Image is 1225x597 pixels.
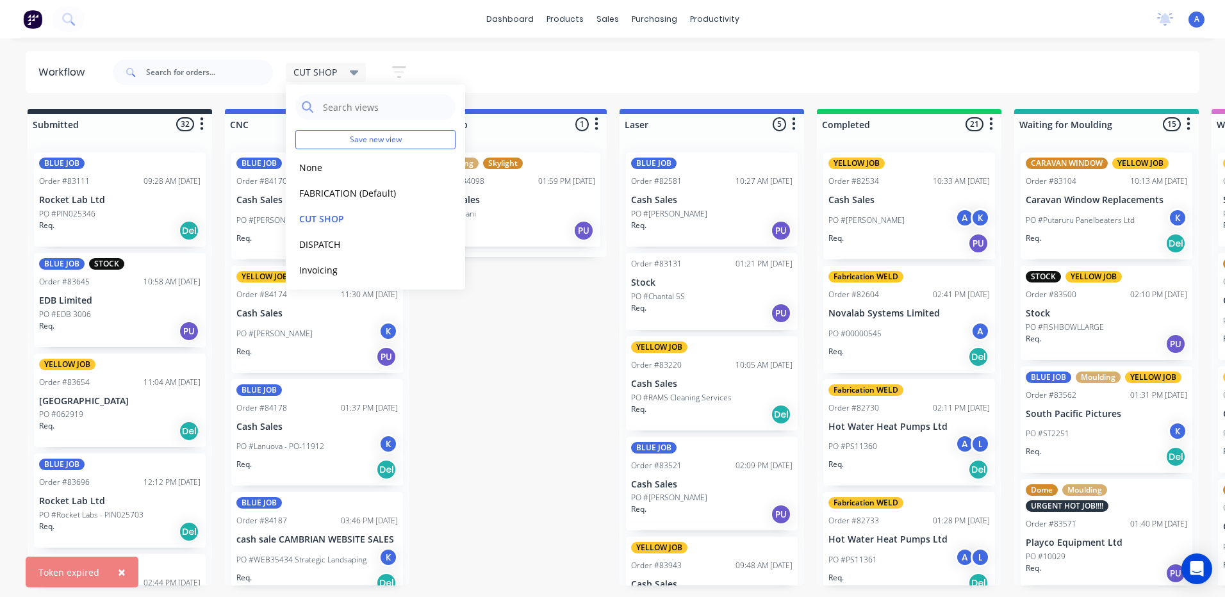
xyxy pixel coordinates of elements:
[179,321,199,341] div: PU
[631,341,687,353] div: YELLOW JOB
[1026,551,1065,562] p: PO #10029
[626,253,798,330] div: Order #8313101:21 PM [DATE]StockPO #Chantal 5SReq.PU
[631,220,646,231] p: Req.
[236,176,287,187] div: Order #84170
[933,289,990,300] div: 02:41 PM [DATE]
[968,459,989,480] div: Del
[626,336,798,430] div: YELLOW JOBOrder #8322010:05 AM [DATE]Cash SalesPO #RAMS Cleaning ServicesReq.Del
[295,211,432,226] button: CUT SHOP
[828,328,882,339] p: PO #00000545
[39,295,201,306] p: EDB Limited
[631,208,707,220] p: PO #[PERSON_NAME]
[1112,158,1169,169] div: YELLOW JOB
[295,237,432,252] button: DISPATCH
[540,10,590,29] div: products
[118,563,126,581] span: ×
[1026,428,1069,439] p: PO #ST2251
[631,176,682,187] div: Order #82581
[480,10,540,29] a: dashboard
[631,392,732,404] p: PO #RAMS Cleaning Services
[376,347,397,367] div: PU
[39,521,54,532] p: Req.
[39,509,144,521] p: PO #Rocket Labs - PIN025703
[34,152,206,247] div: BLUE JOBOrder #8311109:28 AM [DATE]Rocket Lab LtdPO #PIN025346Req.Del
[955,208,974,227] div: A
[771,220,791,241] div: PU
[236,534,398,545] p: cash sale CAMBRIAN WEBSITE SALES
[39,459,85,470] div: BLUE JOB
[828,308,990,319] p: Novalab Systems Limited
[295,186,432,200] button: FABRICATION (Default)
[631,404,646,415] p: Req.
[828,384,903,396] div: Fabrication WELD
[483,158,523,169] div: Skylight
[968,573,989,593] div: Del
[1168,208,1187,227] div: K
[236,497,282,509] div: BLUE JOB
[736,359,793,371] div: 10:05 AM [DATE]
[828,554,877,566] p: PO #PS11361
[1026,195,1187,206] p: Caravan Window Replacements
[1026,409,1187,420] p: South Pacific Pictures
[39,158,85,169] div: BLUE JOB
[39,309,91,320] p: PO #EDB 3006
[179,521,199,542] div: Del
[295,263,432,277] button: Invoicing
[236,271,293,282] div: YELLOW JOB
[295,160,432,175] button: None
[1165,446,1186,467] div: Del
[1125,372,1181,383] div: YELLOW JOB
[379,548,398,567] div: K
[828,459,844,470] p: Req.
[631,258,682,270] div: Order #83131
[828,346,844,357] p: Req.
[39,276,90,288] div: Order #83645
[146,60,273,85] input: Search for orders...
[1076,372,1121,383] div: Moulding
[144,377,201,388] div: 11:04 AM [DATE]
[828,572,844,584] p: Req.
[771,303,791,323] div: PU
[236,515,287,527] div: Order #84187
[1026,233,1041,244] p: Req.
[376,573,397,593] div: Del
[1065,271,1122,282] div: YELLOW JOB
[38,566,99,579] div: Token expired
[631,579,793,590] p: Cash Sales
[631,503,646,515] p: Req.
[39,377,90,388] div: Order #83654
[39,320,54,332] p: Req.
[39,396,201,407] p: [GEOGRAPHIC_DATA]
[828,271,903,282] div: Fabrication WELD
[39,477,90,488] div: Order #83696
[39,220,54,231] p: Req.
[236,195,398,206] p: Cash Sales
[631,291,685,302] p: PO #Chantal 5S
[1181,553,1212,584] div: Open Intercom Messenger
[626,152,798,247] div: BLUE JOBOrder #8258110:27 AM [DATE]Cash SalesPO #[PERSON_NAME]Req.PU
[933,176,990,187] div: 10:33 AM [DATE]
[631,195,793,206] p: Cash Sales
[144,577,201,589] div: 02:44 PM [DATE]
[341,402,398,414] div: 01:37 PM [DATE]
[236,384,282,396] div: BLUE JOB
[1021,266,1192,360] div: STOCKYELLOW JOBOrder #8350002:10 PM [DATE]StockPO #FISHBOWLLARGEReq.PU
[573,220,594,241] div: PU
[236,233,252,244] p: Req.
[771,404,791,425] div: Del
[736,560,793,571] div: 09:48 AM [DATE]
[1168,421,1187,441] div: K
[631,277,793,288] p: Stock
[828,534,990,545] p: Hot Water Heat Pumps Ltd
[1130,518,1187,530] div: 01:40 PM [DATE]
[295,130,456,149] button: Save new view
[429,152,600,247] div: MouldingSkylightOrder #8409801:59 PM [DATE]Cash SalesPO #ArmaniReq.PU
[631,479,793,490] p: Cash Sales
[631,359,682,371] div: Order #83220
[236,328,313,339] p: PO #[PERSON_NAME]
[236,441,324,452] p: PO #Lanuova - PO-11912
[1026,308,1187,319] p: Stock
[236,308,398,319] p: Cash Sales
[236,402,287,414] div: Order #84178
[231,152,403,259] div: BLUE JOBOrder #8417003:40 PM [DATE]Cash SalesPO #[PERSON_NAME]KReq.Del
